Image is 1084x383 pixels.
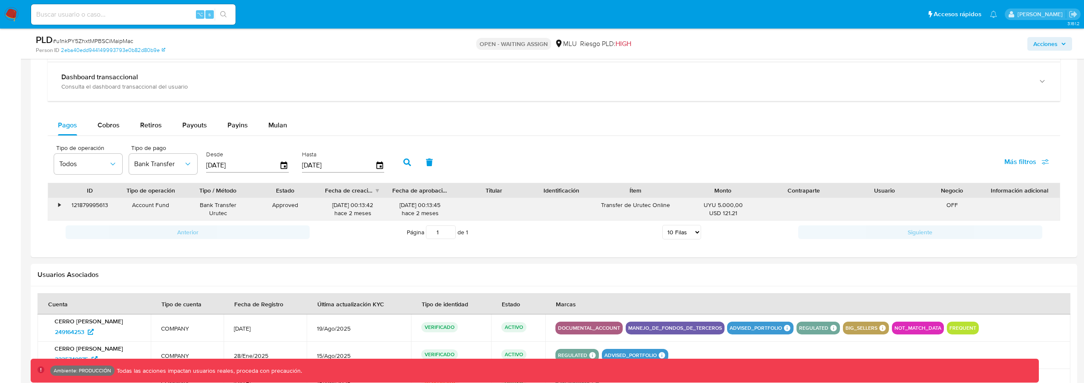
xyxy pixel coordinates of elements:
[615,39,631,49] span: HIGH
[61,46,165,54] a: 2eba40edd944149993793e0b82d80b9e
[1027,37,1072,51] button: Acciones
[54,369,111,372] p: Ambiente: PRODUCCIÓN
[555,39,577,49] div: MLU
[215,9,232,20] button: search-icon
[934,10,981,19] span: Accesos rápidos
[1069,10,1078,19] a: Salir
[197,10,203,18] span: ⌥
[990,11,997,18] a: Notificaciones
[1018,10,1066,18] p: kevin.palacios@mercadolibre.com
[580,39,631,49] span: Riesgo PLD:
[31,9,236,20] input: Buscar usuario o caso...
[1067,20,1080,27] span: 3.161.2
[53,37,133,45] span: # u1nkPY5ZhxtMPBSCiMaipMac
[208,10,211,18] span: s
[115,367,302,375] p: Todas las acciones impactan usuarios reales, proceda con precaución.
[36,46,59,54] b: Person ID
[1033,37,1058,51] span: Acciones
[36,33,53,46] b: PLD
[37,271,1070,279] h2: Usuarios Asociados
[476,38,551,50] p: OPEN - WAITING ASSIGN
